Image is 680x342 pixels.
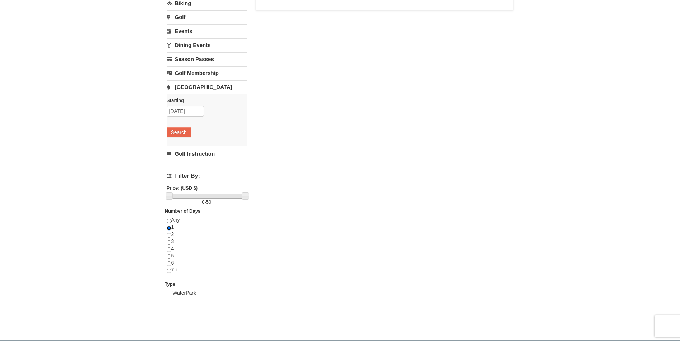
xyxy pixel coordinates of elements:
strong: Price: (USD $) [167,185,198,191]
a: Golf Instruction [167,147,247,160]
strong: Type [165,281,175,287]
h4: Filter By: [167,173,247,179]
a: Golf [167,10,247,24]
a: [GEOGRAPHIC_DATA] [167,80,247,94]
strong: Number of Days [165,208,201,214]
a: Season Passes [167,52,247,66]
span: 0 [202,199,204,205]
button: Search [167,127,191,137]
div: Any 1 2 3 4 5 6 7 + [167,217,247,281]
a: Dining Events [167,38,247,52]
label: - [167,199,247,206]
a: Golf Membership [167,66,247,80]
span: 50 [206,199,211,205]
label: Starting [167,97,241,104]
a: Events [167,24,247,38]
span: WaterPark [172,290,196,296]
